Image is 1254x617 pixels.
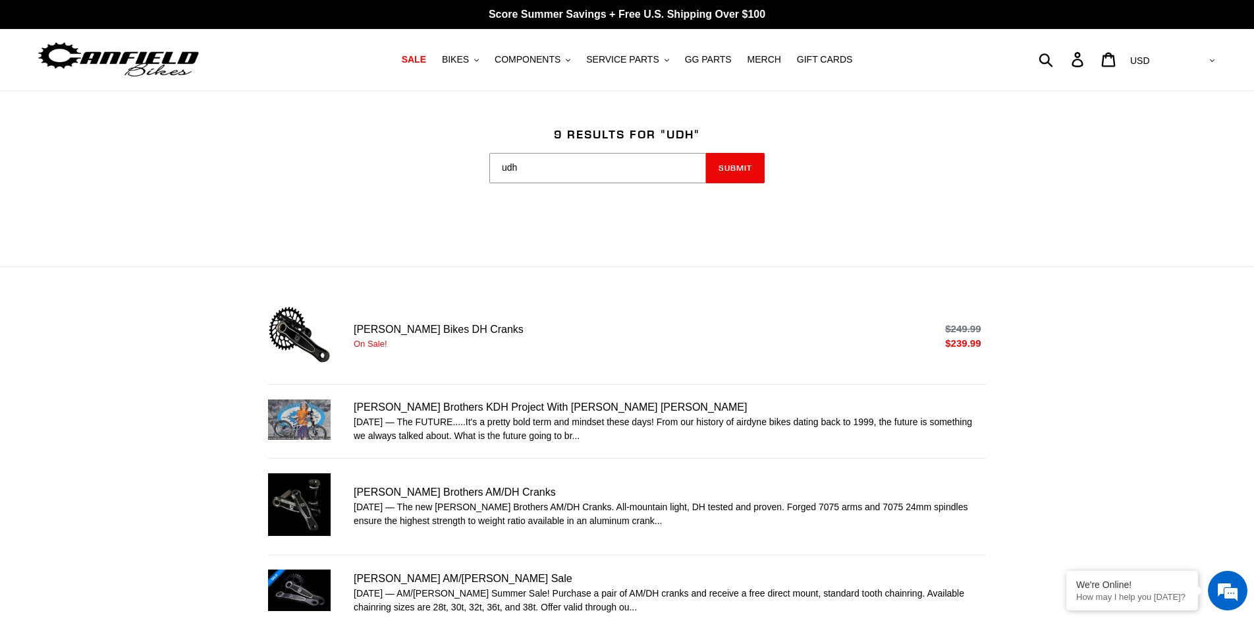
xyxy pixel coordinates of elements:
[748,54,781,65] span: MERCH
[402,54,426,65] span: SALE
[678,51,738,69] a: GG PARTS
[580,51,675,69] button: SERVICE PARTS
[586,54,659,65] span: SERVICE PARTS
[395,51,433,69] a: SALE
[1076,579,1188,590] div: We're Online!
[797,54,853,65] span: GIFT CARDS
[442,54,469,65] span: BIKES
[741,51,788,69] a: MERCH
[1076,592,1188,602] p: How may I help you today?
[495,54,560,65] span: COMPONENTS
[706,153,765,183] button: Submit
[489,153,706,183] input: Search
[435,51,485,69] button: BIKES
[790,51,859,69] a: GIFT CARDS
[268,127,986,142] h1: 9 results for "udh"
[36,39,201,80] img: Canfield Bikes
[488,51,577,69] button: COMPONENTS
[685,54,732,65] span: GG PARTS
[1046,45,1079,74] input: Search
